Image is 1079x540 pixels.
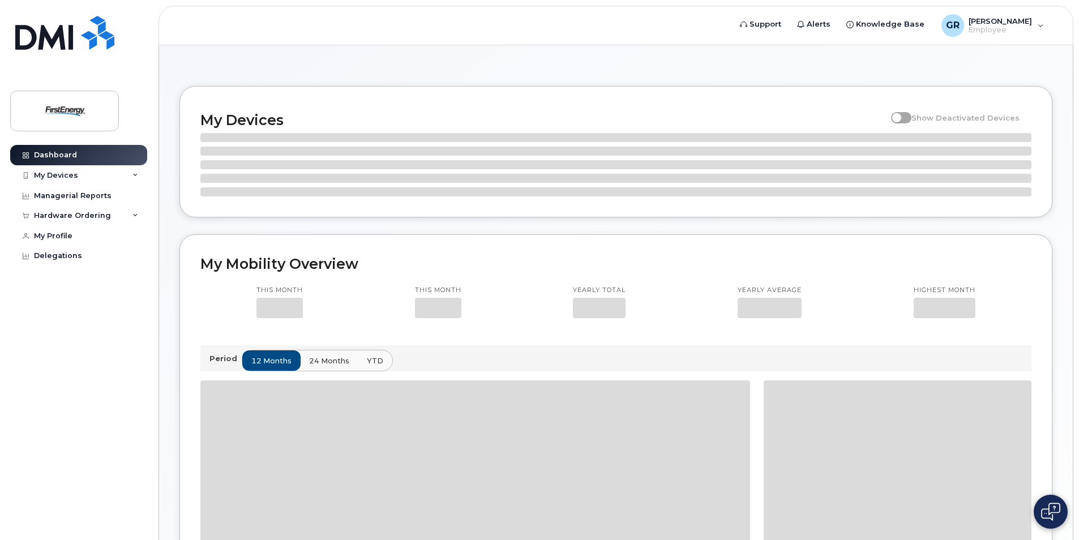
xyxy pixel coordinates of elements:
[309,355,349,366] span: 24 months
[200,112,885,128] h2: My Devices
[209,353,242,364] p: Period
[415,286,461,295] p: This month
[573,286,626,295] p: Yearly total
[738,286,802,295] p: Yearly average
[256,286,303,295] p: This month
[200,255,1031,272] h2: My Mobility Overview
[367,355,383,366] span: YTD
[1041,503,1060,521] img: Open chat
[911,113,1020,122] span: Show Deactivated Devices
[891,107,900,116] input: Show Deactivated Devices
[914,286,975,295] p: Highest month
